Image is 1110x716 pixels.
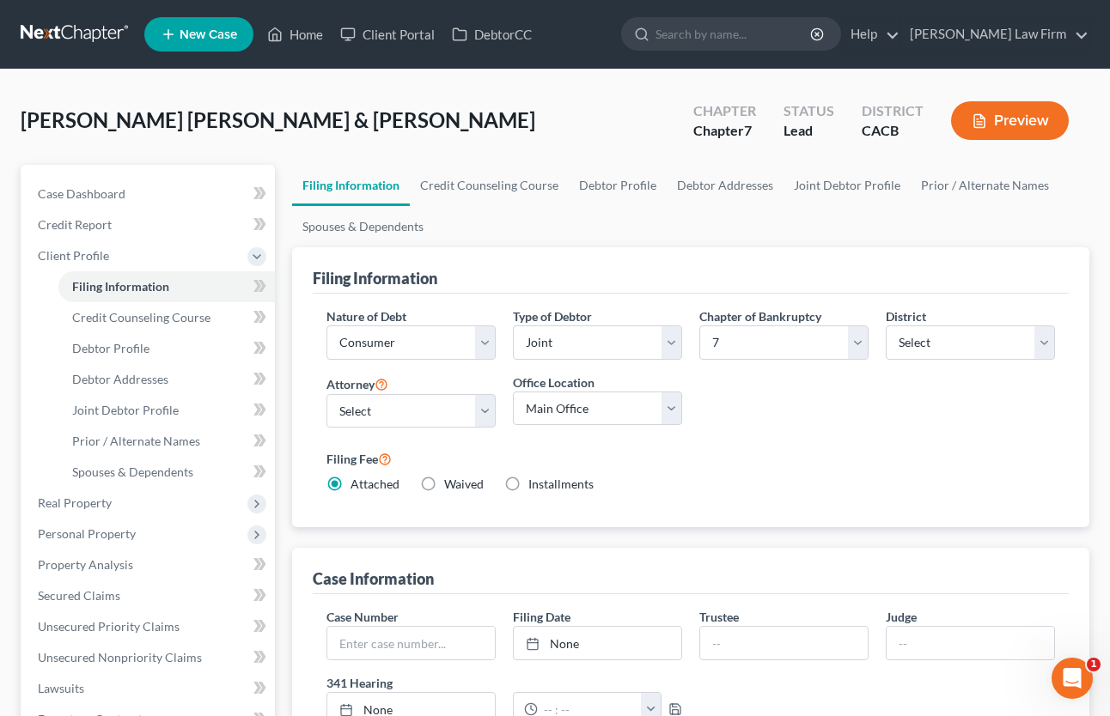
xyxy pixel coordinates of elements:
[58,302,275,333] a: Credit Counseling Course
[784,101,834,121] div: Status
[58,271,275,302] a: Filing Information
[862,101,924,121] div: District
[24,673,275,704] a: Lawsuits
[528,476,594,491] span: Installments
[1052,658,1093,699] iframe: Intercom live chat
[699,608,739,626] label: Trustee
[700,627,868,659] input: --
[21,107,535,132] span: [PERSON_NAME] [PERSON_NAME] & [PERSON_NAME]
[180,28,237,41] span: New Case
[72,372,168,386] span: Debtor Addresses
[351,476,399,491] span: Attached
[72,310,210,325] span: Credit Counseling Course
[656,18,813,50] input: Search by name...
[58,333,275,364] a: Debtor Profile
[38,681,84,695] span: Lawsuits
[24,179,275,209] a: Case Dashboard
[24,549,275,580] a: Property Analysis
[444,476,484,491] span: Waived
[313,268,437,288] div: Filing Information
[259,19,332,50] a: Home
[513,307,592,325] label: Type of Debtor
[332,19,443,50] a: Client Portal
[38,186,125,201] span: Case Dashboard
[24,209,275,240] a: Credit Report
[443,19,540,50] a: DebtorCC
[699,307,821,325] label: Chapter of Bankruptcy
[292,165,410,206] a: Filing Information
[38,217,112,232] span: Credit Report
[72,279,169,294] span: Filing Information
[58,395,275,426] a: Joint Debtor Profile
[38,588,120,603] span: Secured Claims
[326,307,406,325] label: Nature of Debt
[693,101,756,121] div: Chapter
[911,165,1059,206] a: Prior / Alternate Names
[901,19,1089,50] a: [PERSON_NAME] Law Firm
[862,121,924,141] div: CACB
[514,627,681,659] a: None
[744,122,752,138] span: 7
[886,608,917,626] label: Judge
[1087,658,1101,671] span: 1
[410,165,569,206] a: Credit Counseling Course
[326,608,399,626] label: Case Number
[72,403,179,417] span: Joint Debtor Profile
[24,642,275,673] a: Unsecured Nonpriority Claims
[326,373,388,394] label: Attorney
[58,364,275,395] a: Debtor Addresses
[72,341,149,355] span: Debtor Profile
[326,448,1055,469] label: Filing Fee
[886,307,926,325] label: District
[313,568,434,589] div: Case Information
[38,248,109,263] span: Client Profile
[327,627,495,659] input: Enter case number...
[318,674,691,692] label: 341 Hearing
[513,373,595,391] label: Office Location
[72,434,200,448] span: Prior / Alternate Names
[58,457,275,488] a: Spouses & Dependents
[784,165,911,206] a: Joint Debtor Profile
[513,608,570,626] label: Filing Date
[58,426,275,457] a: Prior / Alternate Names
[38,619,180,634] span: Unsecured Priority Claims
[24,611,275,642] a: Unsecured Priority Claims
[693,121,756,141] div: Chapter
[24,580,275,611] a: Secured Claims
[842,19,900,50] a: Help
[38,526,136,541] span: Personal Property
[38,557,133,572] span: Property Analysis
[667,165,784,206] a: Debtor Addresses
[38,495,112,510] span: Real Property
[38,650,202,664] span: Unsecured Nonpriority Claims
[292,206,434,247] a: Spouses & Dependents
[951,101,1069,140] button: Preview
[72,464,193,479] span: Spouses & Dependents
[887,627,1054,659] input: --
[569,165,667,206] a: Debtor Profile
[784,121,834,141] div: Lead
